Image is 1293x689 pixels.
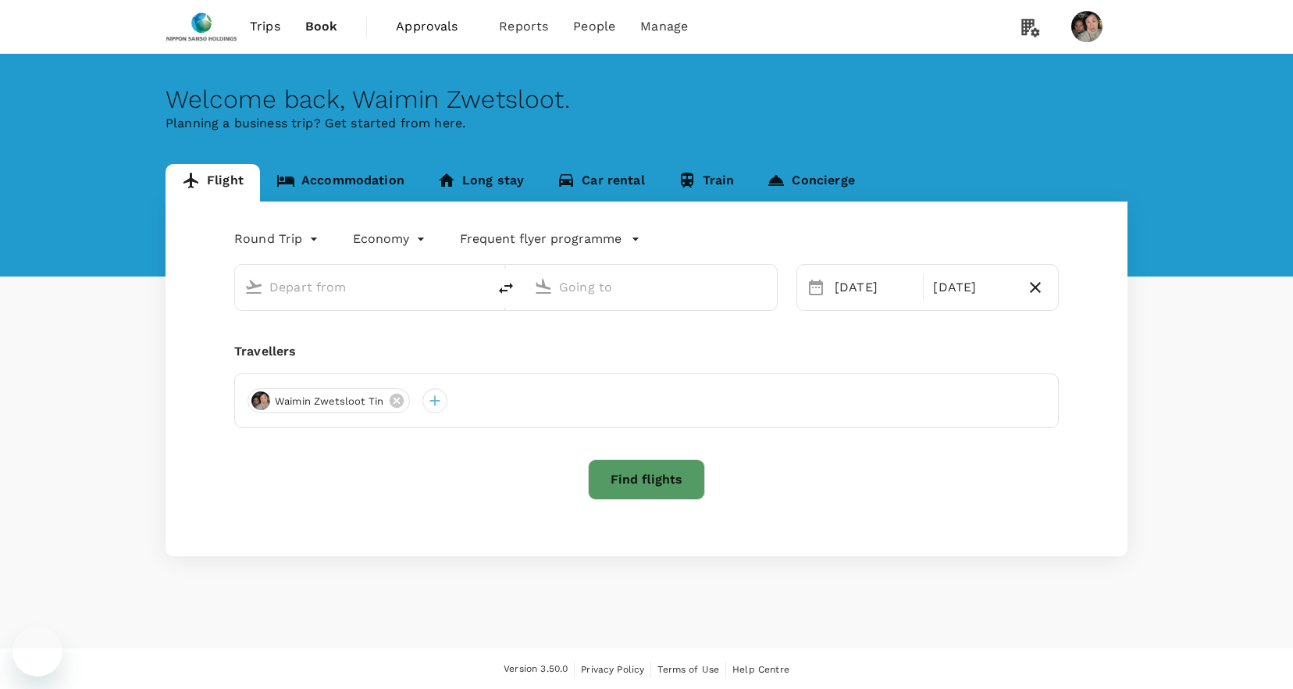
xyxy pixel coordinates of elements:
span: Version 3.50.0 [504,662,568,677]
div: Economy [353,227,429,252]
button: Open [476,285,479,288]
div: [DATE] [927,272,1018,303]
a: Terms of Use [657,661,719,678]
span: Manage [640,17,688,36]
button: Open [766,285,769,288]
p: Frequent flyer programme [460,230,622,248]
a: Help Centre [732,661,789,678]
div: Round Trip [234,227,322,252]
a: Privacy Policy [581,661,644,678]
a: Concierge [750,164,871,202]
input: Going to [559,275,744,299]
a: Train [661,164,751,202]
iframe: Button to launch messaging window [12,627,62,677]
img: avatar-6785e24a50d2d.jpeg [251,391,270,410]
a: Flight [166,164,260,202]
a: Long stay [421,164,540,202]
div: Travellers [234,342,1059,361]
img: Waimin Zwetsloot Tin [1071,11,1102,42]
span: Book [305,17,338,36]
span: Privacy Policy [581,664,644,675]
input: Depart from [269,275,454,299]
span: Terms of Use [657,664,719,675]
a: Accommodation [260,164,421,202]
div: Welcome back , Waimin Zwetsloot . [166,85,1127,114]
button: delete [487,270,525,307]
button: Find flights [588,459,705,500]
span: People [573,17,615,36]
span: Trips [250,17,280,36]
span: Waimin Zwetsloot Tin [265,394,393,409]
span: Approvals [396,17,474,36]
div: [DATE] [828,272,920,303]
div: Waimin Zwetsloot Tin [248,388,410,413]
a: Car rental [540,164,661,202]
p: Planning a business trip? Get started from here. [166,114,1127,133]
img: Nippon Sanso Holdings Singapore Pte Ltd [166,9,237,44]
span: Reports [499,17,548,36]
button: Frequent flyer programme [460,230,640,248]
span: Help Centre [732,664,789,675]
